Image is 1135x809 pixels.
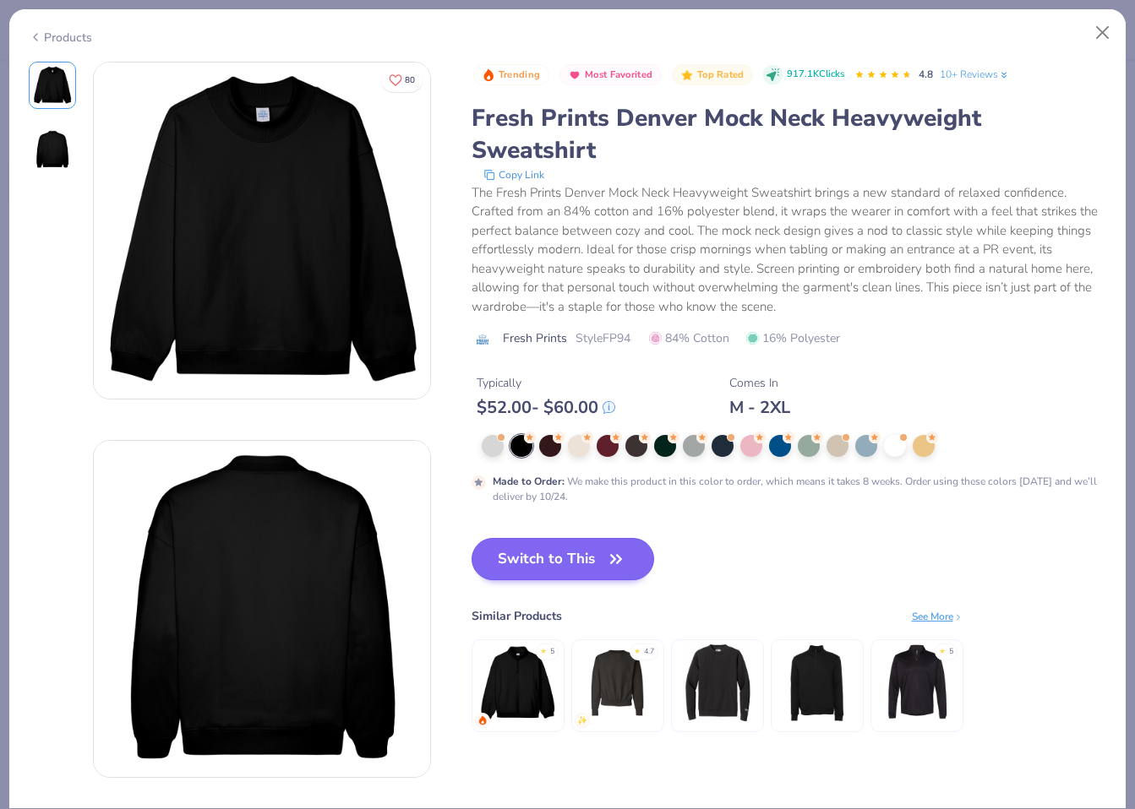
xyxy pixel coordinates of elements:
[477,397,615,418] div: $ 52.00 - $ 60.00
[876,643,957,723] img: Adidas Lightweight Quarter-Zip Pullover
[32,65,73,106] img: Front
[477,715,488,725] img: trending.gif
[405,76,415,84] span: 80
[499,70,540,79] span: Trending
[649,329,729,347] span: 84% Cotton
[381,68,423,92] button: Like
[473,64,549,86] button: Badge Button
[94,441,430,777] img: Back
[577,643,658,723] img: Champion Adult Reverse Weave® Crew
[777,643,857,723] img: Bella + Canvas Unisex Quarter Zip Pullover Fleece
[493,475,565,488] strong: Made to Order :
[568,68,581,82] img: Most Favorited sort
[634,646,641,653] div: ★
[472,607,562,625] div: Similar Products
[787,68,844,82] span: 917.1K Clicks
[949,646,953,658] div: 5
[29,29,92,46] div: Products
[729,374,790,392] div: Comes In
[94,62,430,399] img: Front
[912,609,963,624] div: See More
[576,329,630,347] span: Style FP94
[919,68,933,81] span: 4.8
[680,68,694,82] img: Top Rated sort
[550,646,554,658] div: 5
[672,64,753,86] button: Badge Button
[559,64,662,86] button: Badge Button
[32,129,73,170] img: Back
[585,70,652,79] span: Most Favorited
[697,70,745,79] span: Top Rated
[940,67,1010,82] a: 10+ Reviews
[477,643,558,723] img: Fresh Prints Aspen Heavyweight Quarter-Zip
[477,374,615,392] div: Typically
[503,329,567,347] span: Fresh Prints
[644,646,654,658] div: 4.7
[1087,17,1119,49] button: Close
[854,62,912,89] div: 4.8 Stars
[478,166,549,183] button: copy to clipboard
[746,329,840,347] span: 16% Polyester
[729,397,790,418] div: M - 2XL
[939,646,946,653] div: ★
[482,68,495,82] img: Trending sort
[577,715,587,725] img: newest.gif
[472,538,655,580] button: Switch to This
[493,474,1107,504] div: We make this product in this color to order, which means it takes 8 weeks. Order using these colo...
[472,102,1107,166] div: Fresh Prints Denver Mock Neck Heavyweight Sweatshirt
[540,646,547,653] div: ★
[472,183,1107,317] div: The Fresh Prints Denver Mock Neck Heavyweight Sweatshirt brings a new standard of relaxed confide...
[472,333,494,346] img: brand logo
[677,643,757,723] img: New Era Heritage Fleece Pocket Crew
